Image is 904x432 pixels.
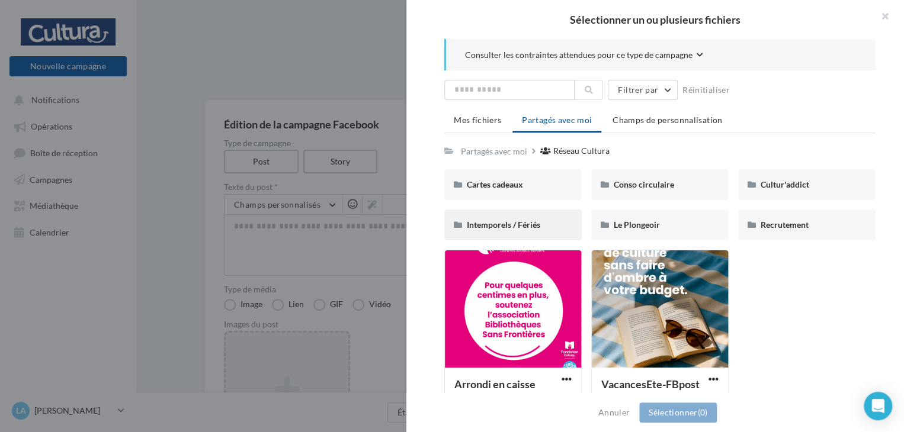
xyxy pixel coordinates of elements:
span: VacancesEte-FBpost [601,378,700,391]
button: Sélectionner(0) [639,402,717,423]
span: Intemporels / Fériés [467,220,540,230]
button: Filtrer par [608,80,678,100]
button: Consulter les contraintes attendues pour ce type de campagne [465,49,703,63]
span: (0) [697,407,707,417]
span: Recrutement [761,220,809,230]
span: Consulter les contraintes attendues pour ce type de campagne [465,49,693,61]
button: Réinitialiser [678,83,735,97]
span: Le Plongeoir [614,220,660,230]
button: Annuler [594,405,634,420]
span: Mes fichiers [454,115,501,125]
div: Réseau Cultura [553,145,610,157]
div: Open Intercom Messenger [864,392,892,420]
span: Cartes cadeaux [467,179,523,189]
h2: Sélectionner un ou plusieurs fichiers [425,14,885,25]
span: Champs de personnalisation [613,115,722,125]
span: Arrondi en caisse [454,378,536,391]
span: Cultur'addict [761,179,809,189]
span: Conso circulaire [614,179,674,189]
span: Partagés avec moi [522,115,592,125]
div: Partagés avec moi [461,146,527,157]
